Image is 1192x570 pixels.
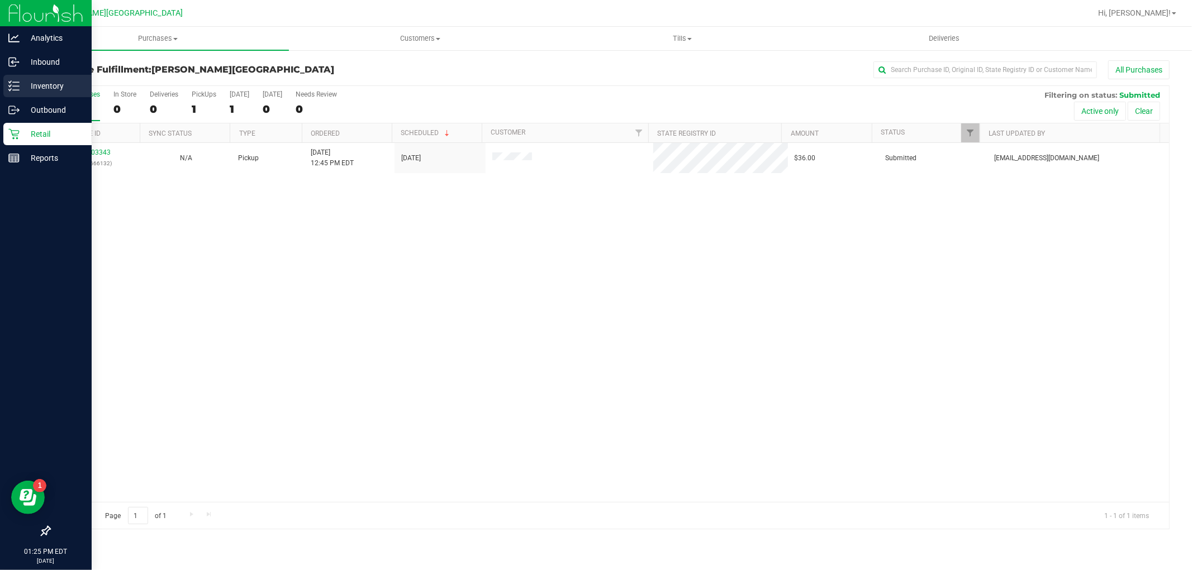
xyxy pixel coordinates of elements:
a: Filter [630,123,648,142]
span: Hi, [PERSON_NAME]! [1098,8,1171,17]
a: State Registry ID [658,130,716,137]
div: 1 [192,103,216,116]
a: 12003343 [79,149,111,156]
a: Ordered [311,130,340,137]
button: All Purchases [1108,60,1170,79]
input: Search Purchase ID, Original ID, State Registry ID or Customer Name... [873,61,1097,78]
a: Customer [491,128,526,136]
span: Customers [289,33,550,44]
span: [EMAIL_ADDRESS][DOMAIN_NAME] [994,153,1099,164]
a: Amount [791,130,819,137]
a: Customers [289,27,551,50]
inline-svg: Retail [8,128,20,140]
div: Needs Review [296,90,337,98]
span: [DATE] [401,153,421,164]
inline-svg: Outbound [8,104,20,116]
span: Purchases [27,33,289,44]
a: Type [239,130,255,137]
span: Not Applicable [180,154,192,162]
div: In Store [113,90,136,98]
a: Scheduled [401,129,452,137]
iframe: Resource center unread badge [33,479,46,492]
div: PickUps [192,90,216,98]
a: Filter [961,123,980,142]
div: 0 [296,103,337,116]
p: Inventory [20,79,87,93]
div: 0 [150,103,178,116]
span: Submitted [1119,90,1160,99]
div: 1 [230,103,249,116]
button: N/A [180,153,192,164]
inline-svg: Inventory [8,80,20,92]
inline-svg: Analytics [8,32,20,44]
span: [PERSON_NAME][GEOGRAPHIC_DATA] [151,64,334,75]
p: [DATE] [5,557,87,565]
span: $36.00 [795,153,816,164]
p: Analytics [20,31,87,45]
div: 0 [113,103,136,116]
p: Outbound [20,103,87,117]
div: Deliveries [150,90,178,98]
p: (327666132) [56,158,134,169]
a: Tills [551,27,813,50]
inline-svg: Reports [8,152,20,164]
span: Deliveries [914,33,975,44]
button: Active only [1074,102,1126,121]
span: Tills [552,33,813,44]
span: [DATE] 12:45 PM EDT [311,147,354,169]
p: Retail [20,127,87,141]
p: Reports [20,151,87,165]
div: 0 [263,103,282,116]
span: Page of 1 [96,507,176,524]
a: Deliveries [813,27,1075,50]
div: [DATE] [263,90,282,98]
a: Last Updated By [989,130,1045,137]
button: Clear [1128,102,1160,121]
a: Purchases [27,27,289,50]
p: 01:25 PM EDT [5,547,87,557]
a: Sync Status [149,130,192,137]
span: [PERSON_NAME][GEOGRAPHIC_DATA] [45,8,183,18]
span: 1 - 1 of 1 items [1095,507,1158,524]
span: Pickup [238,153,259,164]
a: Status [881,128,905,136]
input: 1 [128,507,148,524]
h3: Purchase Fulfillment: [49,65,422,75]
span: Filtering on status: [1044,90,1117,99]
div: [DATE] [230,90,249,98]
p: Inbound [20,55,87,69]
iframe: Resource center [11,481,45,514]
span: Submitted [885,153,916,164]
inline-svg: Inbound [8,56,20,68]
